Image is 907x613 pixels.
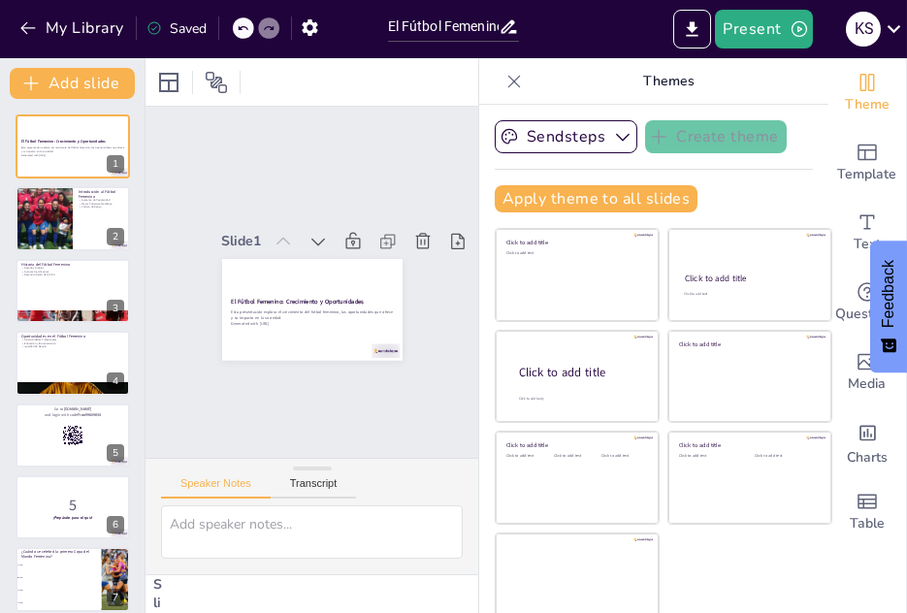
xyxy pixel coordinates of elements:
[880,260,897,328] span: Feedback
[21,262,124,268] p: Historia del Fútbol Femenino
[846,12,881,47] div: K S
[79,198,124,202] p: Aumento de Popularidad
[685,273,814,284] div: Click to add title
[153,67,184,98] div: Layout
[828,477,906,547] div: Add a table
[679,441,818,449] div: Click to add title
[16,186,130,250] div: 2
[21,266,124,270] p: Desafíos Iniciales
[506,454,550,459] div: Click to add text
[828,58,906,128] div: Change the overall theme
[530,58,809,105] p: Themes
[21,334,124,339] p: Oportunidades en el Fútbol Femenino
[645,120,787,153] button: Create theme
[519,365,643,381] div: Click to add title
[854,234,881,255] span: Text
[601,454,645,459] div: Click to add text
[53,515,93,520] strong: ¡Prepárate para el quiz!
[16,331,130,395] div: 4
[16,114,130,178] div: 1
[16,259,130,323] div: 3
[849,373,887,395] span: Media
[16,547,130,611] div: 7
[838,164,897,185] span: Template
[16,403,130,468] div: 5
[10,68,135,99] button: Add slide
[18,577,100,579] span: 1991
[271,477,357,499] button: Transcript
[554,454,598,459] div: Click to add text
[21,146,124,153] p: Esta presentación explora el crecimiento del fútbol femenino, las oportunidades que ofrece y su i...
[850,513,885,534] span: Table
[679,454,740,459] div: Click to add text
[107,516,124,533] div: 6
[18,565,100,566] span: 1987
[21,341,124,345] p: Educación y Entrenamiento
[388,13,500,41] input: Insert title
[828,128,906,198] div: Add ready made slides
[79,201,124,205] p: Mayor Cobertura Mediática
[107,155,124,173] div: 1
[21,549,96,560] p: ¿Cuándo se celebró la primera Copa del Mundo Femenina?
[239,225,330,371] p: Esta presentación explora el crecimiento del fútbol femenino, las oportunidades que ofrece y su i...
[506,251,645,256] div: Click to add text
[107,589,124,606] div: 7
[495,185,697,212] button: Apply theme to all slides
[146,19,207,38] div: Saved
[64,406,92,411] strong: [DOMAIN_NAME]
[107,228,124,245] div: 2
[107,372,124,390] div: 4
[495,120,637,153] button: Sendsteps
[828,198,906,268] div: Add text boxes
[21,495,124,516] p: 5
[755,454,816,459] div: Click to add text
[15,13,132,44] button: My Library
[294,179,330,223] div: Slide 1
[870,241,907,372] button: Feedback - Show survey
[21,339,124,342] p: Oportunidades Profesionales
[506,441,645,449] div: Click to add title
[251,219,325,339] strong: El Fútbol Femenino: Crecimiento y Oportunidades
[18,590,100,592] span: 1995
[79,188,124,199] p: Introducción al Fútbol Femenino
[679,339,818,347] div: Click to add title
[21,411,124,417] p: and login with code
[21,406,124,412] p: Go to
[16,475,130,539] div: 6
[21,153,124,157] p: Generated with [URL]
[846,10,881,48] button: K S
[684,292,813,297] div: Click to add text
[21,345,124,349] p: Igualdad de Género
[845,94,890,115] span: Theme
[673,10,711,48] button: Export to PowerPoint
[828,268,906,338] div: Get real-time input from your audience
[715,10,812,48] button: Present
[107,444,124,462] div: 5
[21,139,106,144] strong: El Fútbol Femenino: Crecimiento y Oportunidades
[828,407,906,477] div: Add charts and graphs
[205,71,228,94] span: Position
[79,205,124,209] p: Cultura de Apoyo
[161,477,271,499] button: Speaker Notes
[21,274,124,277] p: Reconocimiento de la FIFA
[18,601,100,603] span: 2000
[234,231,320,374] p: Generated with [URL]
[506,239,645,246] div: Click to add title
[828,338,906,407] div: Add images, graphics, shapes or video
[107,300,124,317] div: 3
[847,447,888,468] span: Charts
[519,397,641,402] div: Click to add body
[836,304,899,325] span: Questions
[21,270,124,274] p: Avances Significativos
